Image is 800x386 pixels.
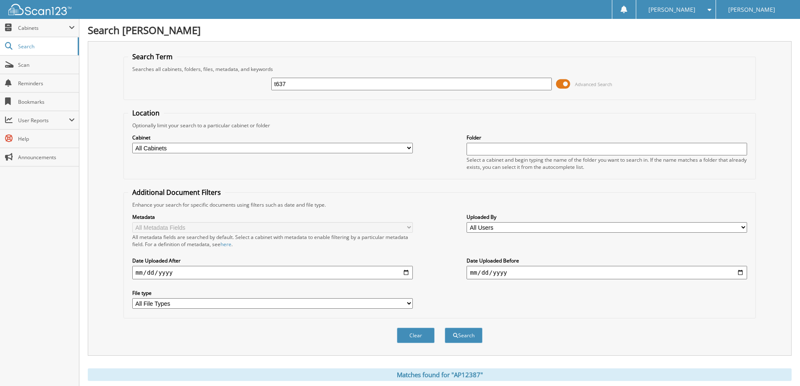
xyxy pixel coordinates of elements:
[18,24,69,32] span: Cabinets
[18,98,75,105] span: Bookmarks
[18,135,75,142] span: Help
[18,43,73,50] span: Search
[220,241,231,248] a: here
[8,4,71,15] img: scan123-logo-white.svg
[728,7,775,12] span: [PERSON_NAME]
[132,213,413,221] label: Metadata
[128,122,751,129] div: Optionally limit your search to a particular cabinet or folder
[445,328,483,343] button: Search
[397,328,435,343] button: Clear
[88,23,792,37] h1: Search [PERSON_NAME]
[467,257,747,264] label: Date Uploaded Before
[132,234,413,248] div: All metadata fields are searched by default. Select a cabinet with metadata to enable filtering b...
[648,7,695,12] span: [PERSON_NAME]
[132,134,413,141] label: Cabinet
[132,289,413,297] label: File type
[18,61,75,68] span: Scan
[758,346,800,386] iframe: Chat Widget
[467,156,747,171] div: Select a cabinet and begin typing the name of the folder you want to search in. If the name match...
[575,81,612,87] span: Advanced Search
[132,266,413,279] input: start
[128,188,225,197] legend: Additional Document Filters
[18,154,75,161] span: Announcements
[88,368,792,381] div: Matches found for "AP12387"
[132,257,413,264] label: Date Uploaded After
[128,108,164,118] legend: Location
[467,134,747,141] label: Folder
[18,117,69,124] span: User Reports
[467,213,747,221] label: Uploaded By
[128,66,751,73] div: Searches all cabinets, folders, files, metadata, and keywords
[467,266,747,279] input: end
[128,52,177,61] legend: Search Term
[128,201,751,208] div: Enhance your search for specific documents using filters such as date and file type.
[18,80,75,87] span: Reminders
